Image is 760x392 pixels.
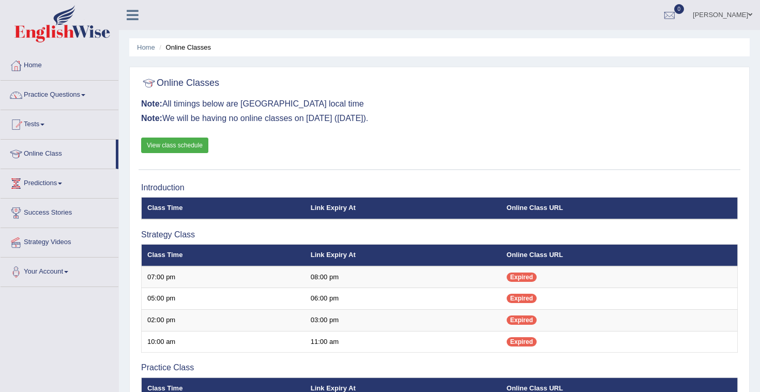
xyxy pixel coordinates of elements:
[142,309,305,331] td: 02:00 pm
[305,266,501,288] td: 08:00 pm
[507,294,537,303] span: Expired
[142,288,305,310] td: 05:00 pm
[674,4,685,14] span: 0
[141,114,738,123] h3: We will be having no online classes on [DATE] ([DATE]).
[507,337,537,346] span: Expired
[141,114,162,123] b: Note:
[141,99,162,108] b: Note:
[305,331,501,353] td: 11:00 am
[157,42,211,52] li: Online Classes
[1,228,118,254] a: Strategy Videos
[1,169,118,195] a: Predictions
[142,266,305,288] td: 07:00 pm
[305,245,501,266] th: Link Expiry At
[142,245,305,266] th: Class Time
[507,273,537,282] span: Expired
[141,230,738,239] h3: Strategy Class
[305,198,501,219] th: Link Expiry At
[137,43,155,51] a: Home
[141,138,208,153] a: View class schedule
[1,258,118,283] a: Your Account
[507,315,537,325] span: Expired
[305,309,501,331] td: 03:00 pm
[142,331,305,353] td: 10:00 am
[141,99,738,109] h3: All timings below are [GEOGRAPHIC_DATA] local time
[305,288,501,310] td: 06:00 pm
[501,198,738,219] th: Online Class URL
[1,140,116,165] a: Online Class
[142,198,305,219] th: Class Time
[141,363,738,372] h3: Practice Class
[1,110,118,136] a: Tests
[1,81,118,107] a: Practice Questions
[141,183,738,192] h3: Introduction
[1,199,118,224] a: Success Stories
[1,51,118,77] a: Home
[501,245,738,266] th: Online Class URL
[141,76,219,91] h2: Online Classes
